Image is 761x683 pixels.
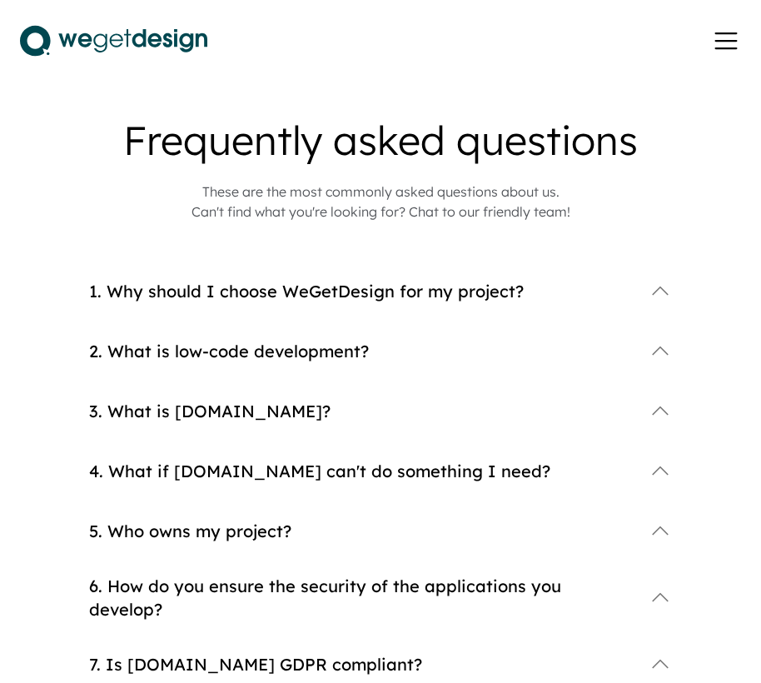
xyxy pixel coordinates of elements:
div: 4. What if [DOMAIN_NAME] can't do something I need? [89,460,633,483]
div: These are the most commonly asked questions about us. Can't find what you're looking for? Chat to... [191,182,570,222]
div: 5. Who owns my project? [89,520,633,543]
div: 1. Why should I choose WeGetDesign for my project? [89,280,633,303]
div: 6. How do you ensure the security of the applications you develop? [89,575,633,621]
img: logo.svg [20,20,207,62]
div: Frequently asked questions [47,117,714,165]
div: 3. What is [DOMAIN_NAME]? [89,400,633,423]
div: 7. Is [DOMAIN_NAME] GDPR compliant? [89,653,633,676]
div: 2. What is low-code development? [89,340,633,363]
